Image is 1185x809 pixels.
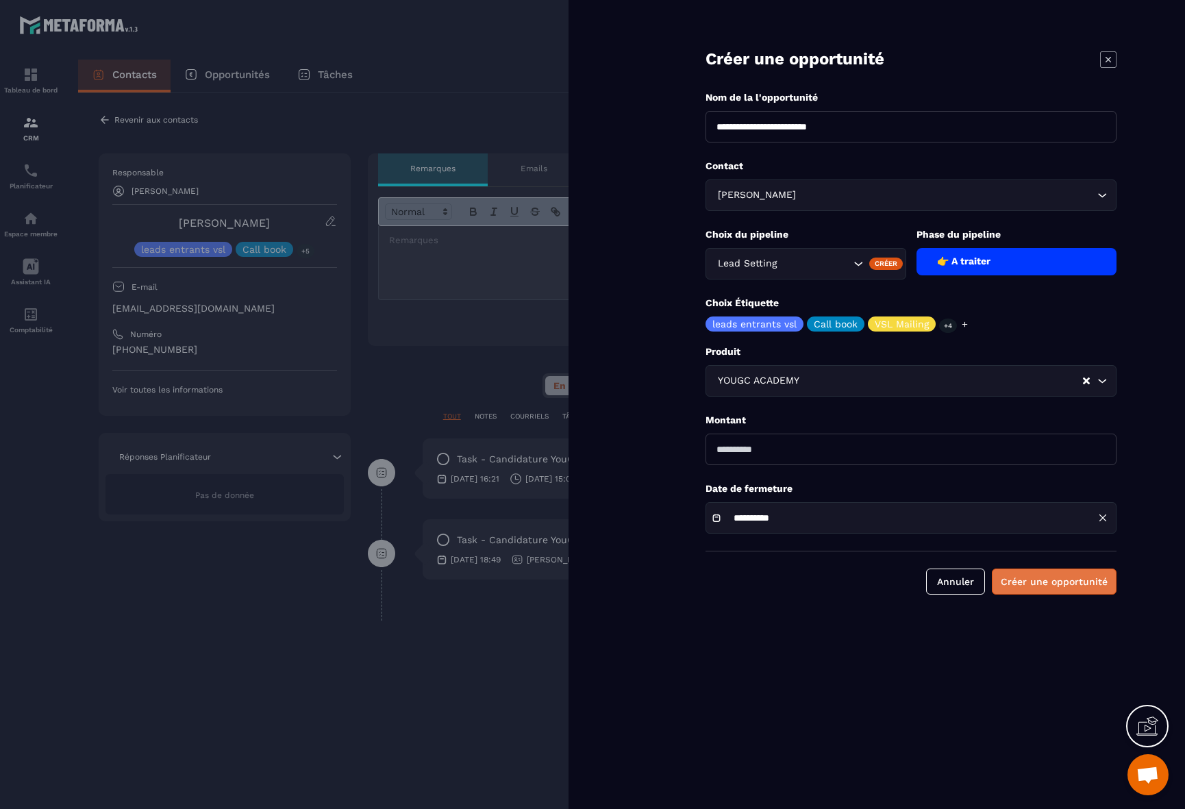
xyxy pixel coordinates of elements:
p: Choix du pipeline [706,228,906,241]
p: VSL Mailing [875,319,929,329]
p: leads entrants vsl [712,319,797,329]
div: Search for option [706,365,1117,397]
p: Date de fermeture [706,482,1117,495]
button: Clear Selected [1083,376,1090,386]
p: +4 [939,319,957,333]
input: Search for option [802,373,1082,388]
span: YOUGC ACADEMY [714,373,802,388]
span: Lead Setting [714,256,779,271]
p: Montant [706,414,1117,427]
p: Nom de la l'opportunité [706,91,1117,104]
div: Créer [869,258,903,270]
button: Créer une opportunité [992,569,1117,595]
p: Call book [814,319,858,329]
p: Phase du pipeline [916,228,1117,241]
p: Produit [706,345,1117,358]
span: [PERSON_NAME] [714,188,799,203]
button: Annuler [926,569,985,595]
div: Ouvrir le chat [1127,754,1169,795]
div: Search for option [706,179,1117,211]
input: Search for option [779,256,850,271]
p: Contact [706,160,1117,173]
p: Choix Étiquette [706,297,1117,310]
p: Créer une opportunité [706,48,884,71]
div: Search for option [706,248,906,279]
input: Search for option [799,188,1094,203]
